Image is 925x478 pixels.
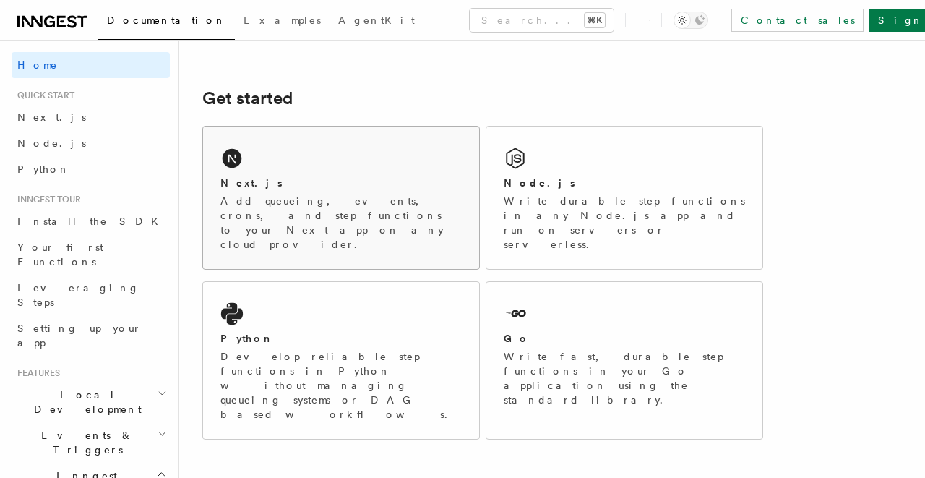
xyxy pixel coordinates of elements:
span: Leveraging Steps [17,282,139,308]
span: Python [17,163,70,175]
a: PythonDevelop reliable step functions in Python without managing queueing systems or DAG based wo... [202,281,480,440]
span: Features [12,367,60,379]
p: Write durable step functions in any Node.js app and run on servers or serverless. [504,194,745,252]
a: Your first Functions [12,234,170,275]
a: Install the SDK [12,208,170,234]
span: Next.js [17,111,86,123]
button: Events & Triggers [12,422,170,463]
a: Get started [202,88,293,108]
span: Your first Functions [17,242,103,268]
a: Leveraging Steps [12,275,170,315]
a: Examples [235,4,330,39]
span: Local Development [12,388,158,417]
span: AgentKit [338,14,415,26]
h2: Go [504,331,530,346]
button: Toggle dark mode [674,12,708,29]
a: Next.jsAdd queueing, events, crons, and step functions to your Next app on any cloud provider. [202,126,480,270]
span: Node.js [17,137,86,149]
span: Setting up your app [17,323,142,349]
a: Contact sales [731,9,864,32]
span: Documentation [107,14,226,26]
a: Documentation [98,4,235,40]
a: Node.jsWrite durable step functions in any Node.js app and run on servers or serverless. [486,126,763,270]
span: Install the SDK [17,215,167,227]
a: Python [12,156,170,182]
a: Node.js [12,130,170,156]
button: Local Development [12,382,170,422]
a: Next.js [12,104,170,130]
a: Setting up your app [12,315,170,356]
a: GoWrite fast, durable step functions in your Go application using the standard library. [486,281,763,440]
p: Write fast, durable step functions in your Go application using the standard library. [504,349,745,407]
span: Inngest tour [12,194,81,205]
p: Develop reliable step functions in Python without managing queueing systems or DAG based workflows. [220,349,462,422]
span: Quick start [12,90,74,101]
span: Examples [244,14,321,26]
a: Home [12,52,170,78]
a: AgentKit [330,4,423,39]
span: Home [17,58,58,72]
p: Add queueing, events, crons, and step functions to your Next app on any cloud provider. [220,194,462,252]
span: Events & Triggers [12,428,158,457]
h2: Next.js [220,176,283,190]
kbd: ⌘K [585,13,605,27]
button: Search...⌘K [470,9,614,32]
h2: Node.js [504,176,575,190]
h2: Python [220,331,274,346]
